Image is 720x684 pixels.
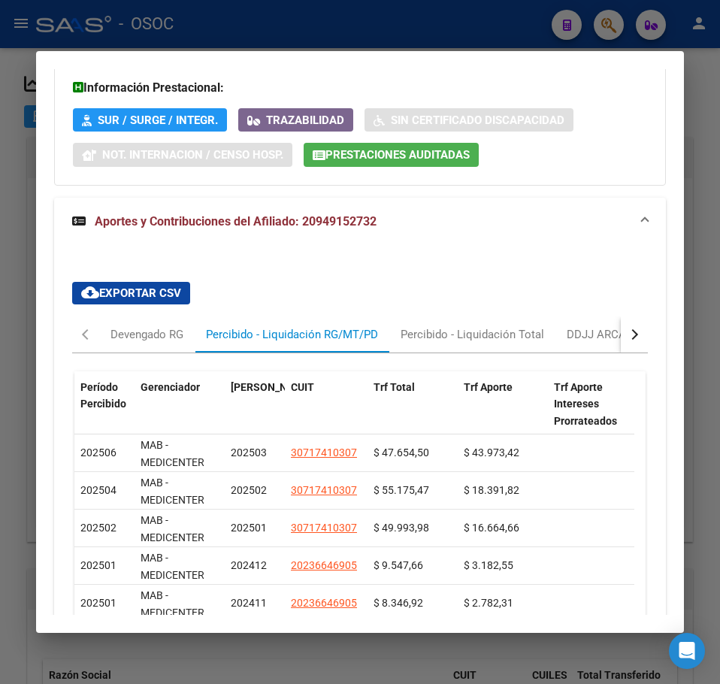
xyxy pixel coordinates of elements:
span: Not. Internacion / Censo Hosp. [102,149,283,162]
div: Devengado RG [110,326,183,343]
span: Gerenciador [141,381,200,393]
span: $ 8.346,92 [374,597,423,609]
datatable-header-cell: CUIT [285,371,368,437]
span: 202502 [231,484,267,496]
button: Not. Internacion / Censo Hosp. [73,143,292,166]
div: Percibido - Liquidación Total [401,326,544,343]
h3: Información Prestacional: [73,79,647,97]
span: [PERSON_NAME] [231,381,312,393]
button: Exportar CSV [72,282,190,304]
datatable-header-cell: Trf Aporte [458,371,548,437]
span: 202412 [231,559,267,571]
span: $ 9.547,66 [374,559,423,571]
span: 202504 [80,484,116,496]
span: $ 3.182,55 [464,559,513,571]
span: 30717410307 [291,484,357,496]
span: MAB - MEDICENTER [PERSON_NAME] [141,589,221,636]
span: 202506 [80,446,116,459]
span: Trf Total [374,381,415,393]
datatable-header-cell: Trf Aporte Intereses Prorrateados [548,371,638,437]
span: 30717410307 [291,446,357,459]
datatable-header-cell: Período Percibido [74,371,135,437]
mat-icon: cloud_download [81,283,99,301]
mat-expansion-panel-header: Aportes y Contribuciones del Afiliado: 20949152732 [54,198,666,246]
div: Percibido - Liquidación RG/MT/PD [206,326,378,343]
span: Aportes y Contribuciones del Afiliado: 20949152732 [95,214,377,229]
span: Prestaciones Auditadas [325,149,470,162]
span: Trf Aporte Intereses Prorrateados [554,381,617,428]
span: $ 18.391,82 [464,484,519,496]
span: CUIT [291,381,314,393]
button: Prestaciones Auditadas [304,143,479,166]
span: 20236646905 [291,597,357,609]
span: $ 49.993,98 [374,522,429,534]
span: MAB - MEDICENTER [PERSON_NAME] [141,477,221,523]
span: $ 47.654,50 [374,446,429,459]
span: $ 2.782,31 [464,597,513,609]
span: SUR / SURGE / INTEGR. [98,113,218,127]
span: $ 16.664,66 [464,522,519,534]
div: Open Intercom Messenger [669,633,705,669]
span: 202501 [80,597,116,609]
span: 202502 [80,522,116,534]
span: 20236646905 [291,559,357,571]
span: 202501 [231,522,267,534]
span: Exportar CSV [81,286,181,300]
span: Trf Aporte [464,381,513,393]
datatable-header-cell: Gerenciador [135,371,225,437]
span: $ 43.973,42 [464,446,519,459]
span: Período Percibido [80,381,126,410]
div: DDJJ ARCA [567,326,626,343]
span: 202501 [80,559,116,571]
span: MAB - MEDICENTER [PERSON_NAME] [141,439,221,486]
button: Sin Certificado Discapacidad [365,108,573,132]
span: MAB - MEDICENTER [PERSON_NAME] [141,514,221,561]
span: MAB - MEDICENTER [PERSON_NAME] [141,552,221,598]
button: Trazabilidad [238,108,353,132]
span: Trazabilidad [266,113,344,127]
span: 202503 [231,446,267,459]
button: SUR / SURGE / INTEGR. [73,108,227,132]
datatable-header-cell: Trf Total [368,371,458,437]
datatable-header-cell: Período Devengado [225,371,285,437]
span: Sin Certificado Discapacidad [391,113,564,127]
span: 202411 [231,597,267,609]
span: $ 55.175,47 [374,484,429,496]
span: 30717410307 [291,522,357,534]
